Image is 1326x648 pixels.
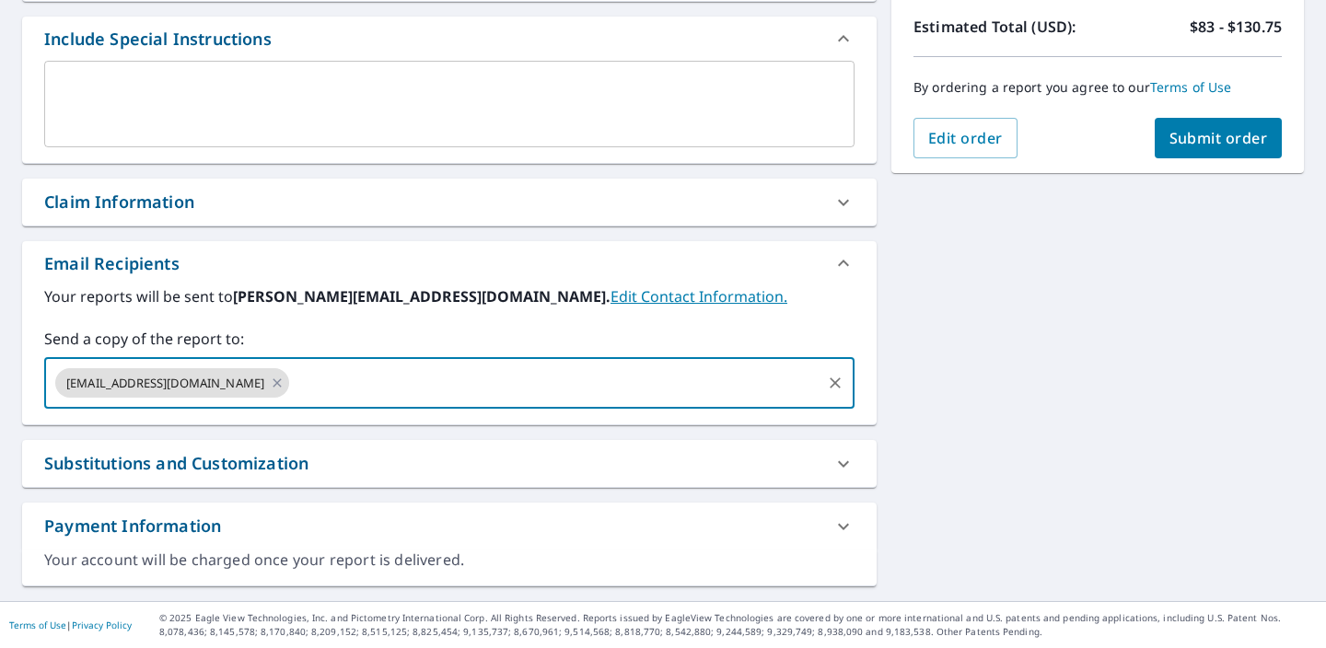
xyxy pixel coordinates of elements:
div: Substitutions and Customization [44,451,308,476]
button: Clear [822,370,848,396]
p: | [9,619,132,631]
span: [EMAIL_ADDRESS][DOMAIN_NAME] [55,375,275,392]
label: Send a copy of the report to: [44,328,855,350]
div: Email Recipients [22,241,877,285]
div: Payment Information [22,503,877,550]
div: Include Special Instructions [22,17,877,61]
div: Claim Information [44,190,194,214]
div: Claim Information [22,179,877,226]
button: Edit order [913,118,1018,158]
div: Payment Information [44,514,221,538]
p: $83 - $130.75 [1190,16,1282,38]
div: Email Recipients [44,251,180,276]
div: Include Special Instructions [44,27,272,52]
span: Submit order [1169,128,1268,148]
div: Your account will be charged once your report is delivered. [44,550,855,571]
a: Terms of Use [9,619,66,631]
a: Privacy Policy [72,619,132,631]
b: [PERSON_NAME][EMAIL_ADDRESS][DOMAIN_NAME]. [233,286,611,307]
p: Estimated Total (USD): [913,16,1098,38]
p: © 2025 Eagle View Technologies, Inc. and Pictometry International Corp. All Rights Reserved. Repo... [159,611,1317,639]
a: EditContactInfo [611,286,787,307]
a: Terms of Use [1150,78,1232,96]
p: By ordering a report you agree to our [913,79,1282,96]
div: [EMAIL_ADDRESS][DOMAIN_NAME] [55,368,289,398]
button: Submit order [1155,118,1283,158]
div: Substitutions and Customization [22,440,877,487]
label: Your reports will be sent to [44,285,855,307]
span: Edit order [928,128,1003,148]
